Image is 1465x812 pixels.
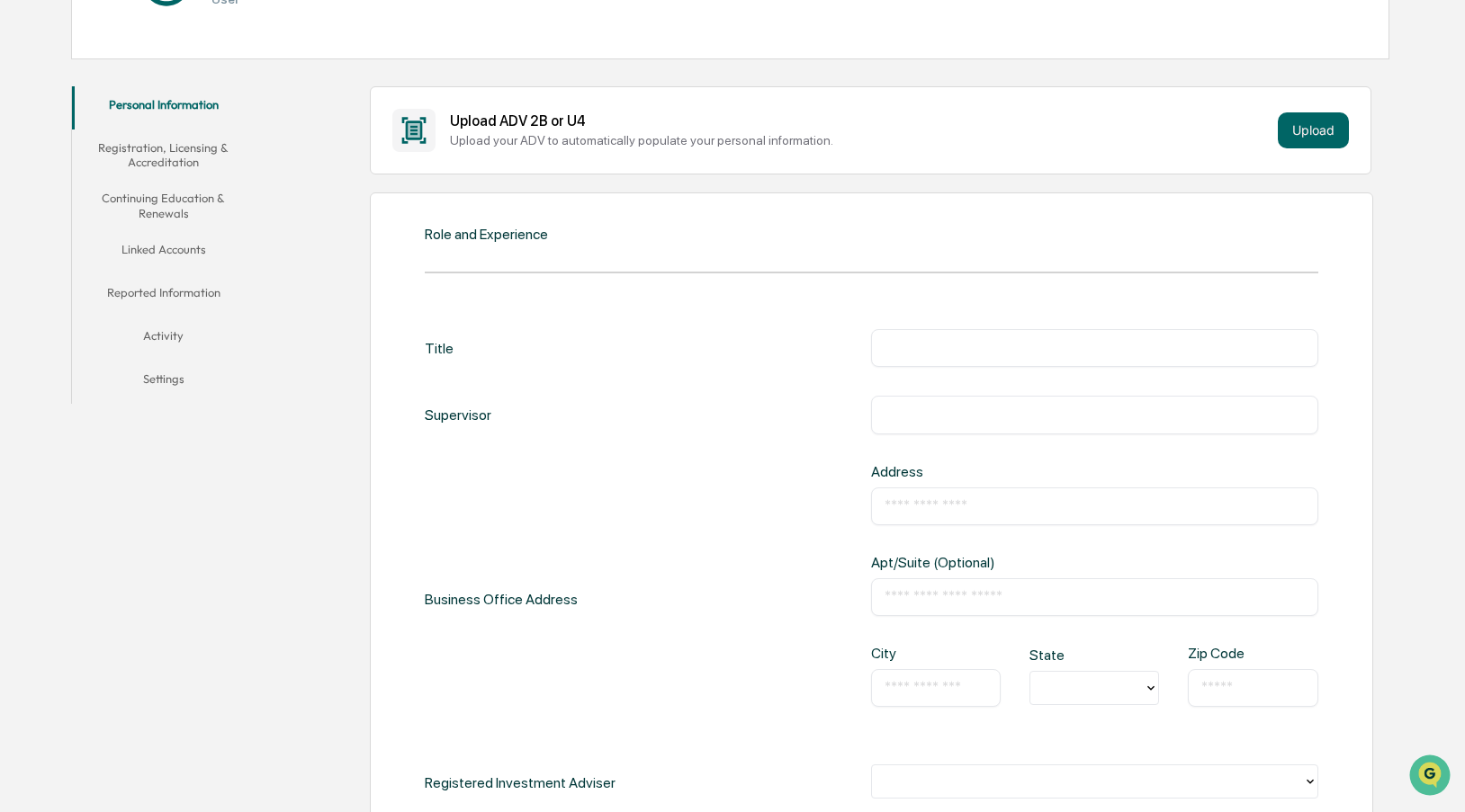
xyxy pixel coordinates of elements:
div: Address [871,463,1072,480]
div: Start new chat [61,137,295,155]
span: Attestations [148,226,223,244]
div: Upload your ADV to automatically populate your personal information. [450,133,1271,147]
div: 🖐️ [18,228,32,242]
div: City [871,645,930,662]
a: 🗄️Attestations [123,219,230,251]
iframe: Open customer support [1407,753,1456,801]
button: Continuing Education & Renewals [72,180,256,231]
button: Personal Information [72,86,256,129]
div: Supervisor [425,396,491,433]
span: Preclearance [36,226,116,244]
a: 🖐️Preclearance [11,219,123,251]
a: Powered byPylon [127,303,218,317]
div: secondary tabs example [72,86,256,404]
div: Title [425,329,454,367]
div: Zip Code [1188,645,1246,662]
div: 🔎 [18,262,32,276]
span: Data Lookup [36,260,113,278]
div: Upload ADV 2B or U4 [450,112,1271,129]
div: Registered Investment Adviser [425,764,616,801]
p: How can we help? [18,37,328,66]
button: Reported Information [72,274,256,317]
div: Business Office Address [425,463,578,736]
img: 1746055101610-c473b297-6a78-478c-a979-82029cc54cd1 [18,137,50,169]
div: 🗄️ [130,228,145,242]
button: Linked Accounts [72,231,256,274]
button: Start new chat [306,142,328,164]
span: Pylon [179,304,218,317]
div: State [1029,647,1088,664]
div: We're available if you need us! [61,155,228,169]
button: Registration, Licensing & Accreditation [72,129,256,181]
button: Upload [1278,112,1349,148]
div: Apt/Suite (Optional) [871,554,1072,571]
button: Activity [72,317,256,361]
div: Role and Experience [425,226,548,243]
a: 🔎Data Lookup [11,253,121,285]
button: Settings [72,361,256,404]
